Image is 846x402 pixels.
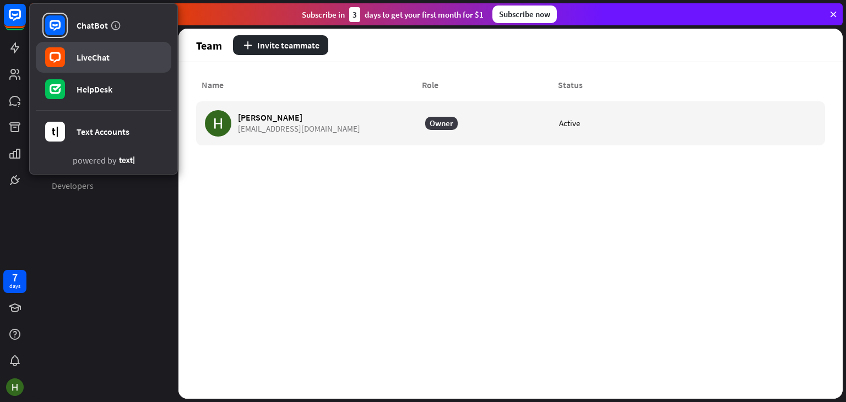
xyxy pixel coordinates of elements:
div: Subscribe now [492,6,557,23]
div: days [9,283,20,290]
div: 7 [12,273,18,283]
div: Subscribe in days to get your first month for $1 [302,7,484,22]
div: Name [196,80,416,90]
div: Active [559,118,580,128]
a: 7 days [3,270,26,293]
div: Role [416,80,552,90]
a: Developers [45,177,163,195]
button: Open LiveChat chat widget [9,4,42,37]
span: [EMAIL_ADDRESS][DOMAIN_NAME] [238,124,360,134]
button: Invite teammate [233,35,328,55]
div: 3 [349,7,360,22]
span: [PERSON_NAME] [238,112,360,123]
span: Developers [52,180,94,192]
header: Team [178,29,843,62]
div: Status [552,80,688,90]
div: Owner [425,117,458,130]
